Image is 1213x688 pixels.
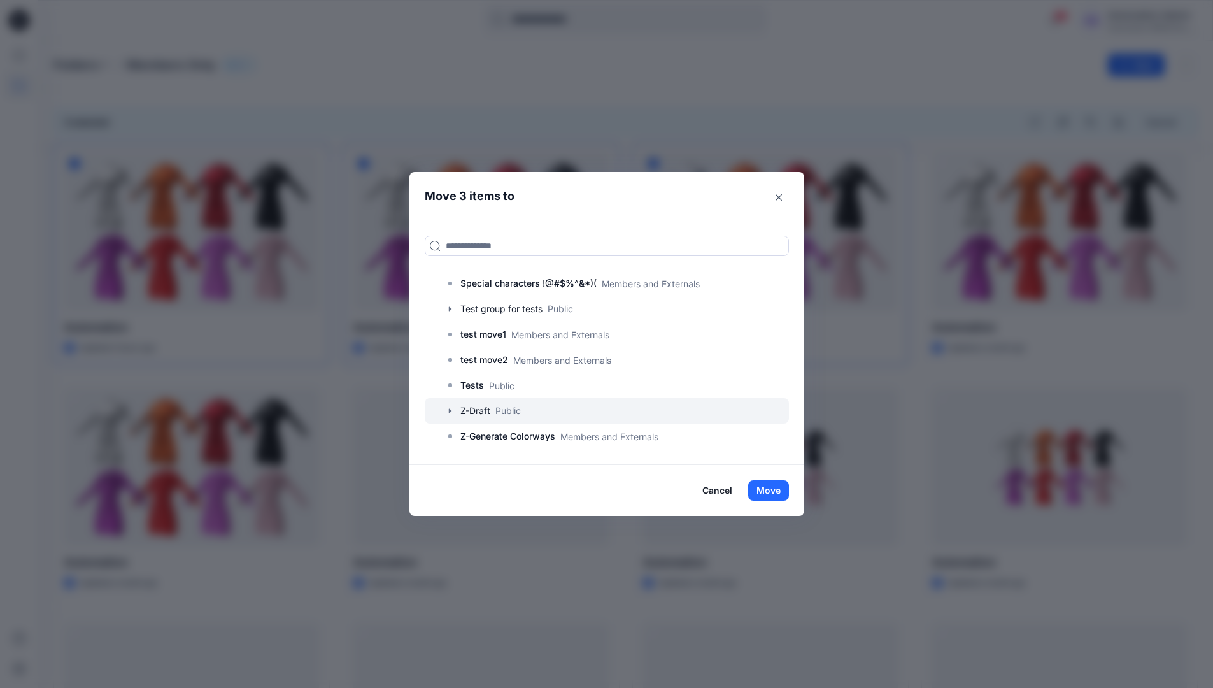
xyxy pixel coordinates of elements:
p: Tests [460,378,484,393]
p: Members and Externals [511,328,609,341]
p: Members and Externals [560,430,658,443]
button: Cancel [694,480,741,501]
p: test move1 [460,327,506,342]
p: Public [489,379,514,392]
p: Z-Generate Colorways [460,429,555,444]
p: test move2 [460,352,508,368]
p: Special characters !@#$%^&*)( [460,276,597,291]
button: Move [748,480,789,501]
button: Close [769,187,789,208]
header: Move 3 items to [409,172,784,220]
p: Members and Externals [513,354,611,367]
p: Members and Externals [602,277,700,290]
